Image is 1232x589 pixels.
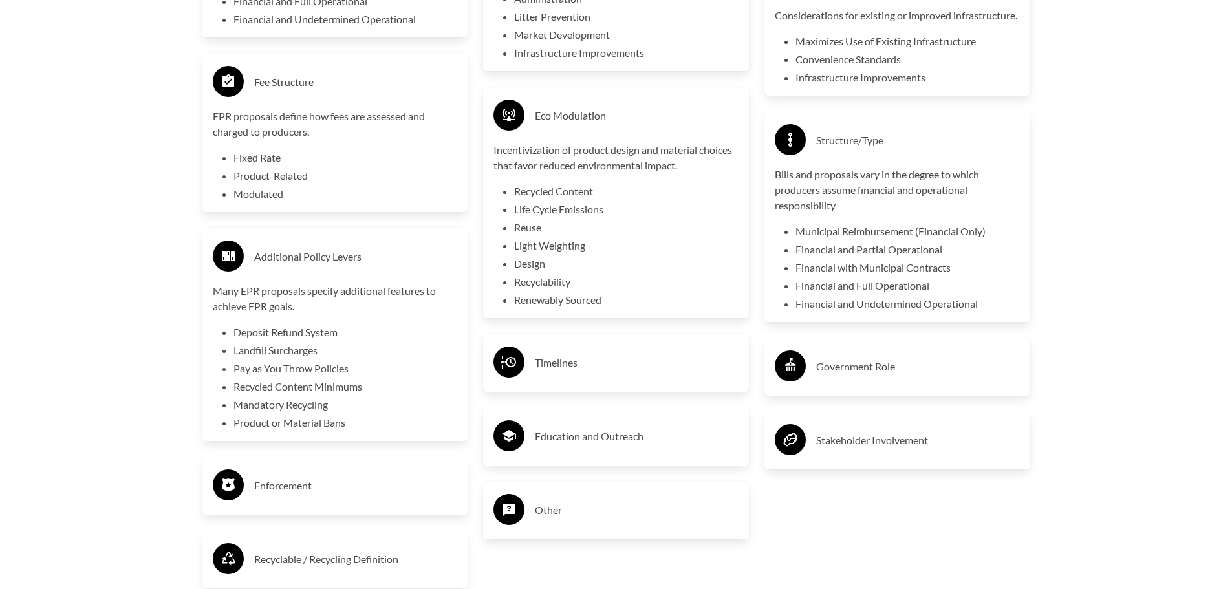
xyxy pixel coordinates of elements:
[775,8,1020,23] p: Considerations for existing or improved infrastructure.
[233,415,458,431] li: Product or Material Bans
[535,352,739,373] h3: Timelines
[795,70,1020,85] li: Infrastructure Improvements
[254,246,458,267] h3: Additional Policy Levers
[514,9,739,25] li: Litter Prevention
[233,150,458,166] li: Fixed Rate
[514,202,739,217] li: Life Cycle Emissions
[795,278,1020,294] li: Financial and Full Operational
[514,27,739,43] li: Market Development
[816,130,1020,151] h3: Structure/Type
[795,52,1020,67] li: Convenience Standards
[795,296,1020,312] li: Financial and Undetermined Operational
[816,356,1020,377] h3: Government Role
[514,220,739,235] li: Reuse
[514,238,739,253] li: Light Weighting
[254,72,458,92] h3: Fee Structure
[795,34,1020,49] li: Maximizes Use of Existing Infrastructure
[514,274,739,290] li: Recyclability
[254,475,458,496] h3: Enforcement
[233,12,458,27] li: Financial and Undetermined Operational
[535,426,739,447] h3: Education and Outreach
[254,549,458,570] h3: Recyclable / Recycling Definition
[233,186,458,202] li: Modulated
[795,242,1020,257] li: Financial and Partial Operational
[514,256,739,272] li: Design
[233,361,458,376] li: Pay as You Throw Policies
[535,500,739,520] h3: Other
[213,109,458,140] p: EPR proposals define how fees are assessed and charged to producers.
[233,379,458,394] li: Recycled Content Minimums
[795,260,1020,275] li: Financial with Municipal Contracts
[816,430,1020,451] h3: Stakeholder Involvement
[213,283,458,314] p: Many EPR proposals specify additional features to achieve EPR goals.
[493,142,739,173] p: Incentivization of product design and material choices that favor reduced environmental impact.
[514,292,739,308] li: Renewably Sourced
[795,224,1020,239] li: Municipal Reimbursement (Financial Only)
[233,343,458,358] li: Landfill Surcharges
[775,167,1020,213] p: Bills and proposals vary in the degree to which producers assume financial and operational respon...
[233,397,458,412] li: Mandatory Recycling
[233,325,458,340] li: Deposit Refund System
[233,168,458,184] li: Product-Related
[514,45,739,61] li: Infrastructure Improvements
[514,184,739,199] li: Recycled Content
[535,105,739,126] h3: Eco Modulation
